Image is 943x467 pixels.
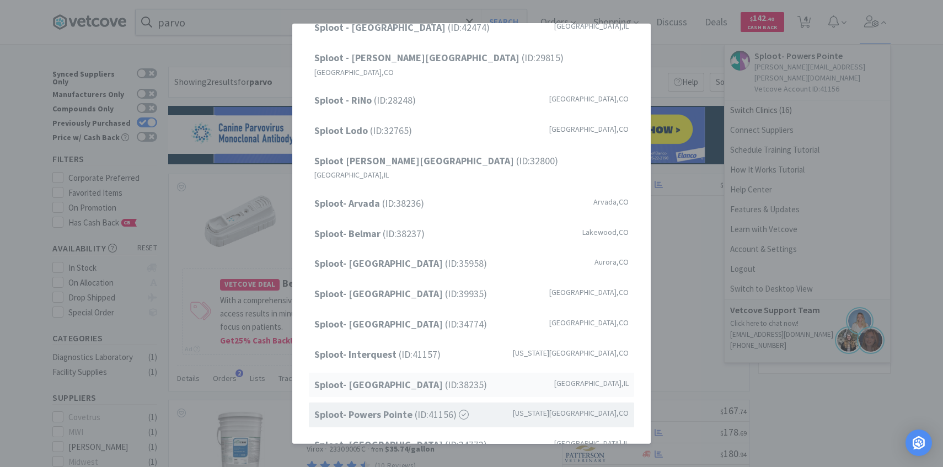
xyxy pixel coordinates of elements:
[314,377,487,393] span: (ID: 38235 )
[314,154,516,167] strong: Sploot [PERSON_NAME][GEOGRAPHIC_DATA]
[314,437,487,453] span: (ID: 34773 )
[314,318,445,330] strong: Sploot- [GEOGRAPHIC_DATA]
[314,169,389,181] span: [GEOGRAPHIC_DATA] , IL
[314,256,487,272] span: (ID: 35958 )
[314,286,487,302] span: (ID: 39935 )
[314,378,445,390] strong: Sploot- [GEOGRAPHIC_DATA]
[513,347,629,359] span: [US_STATE][GEOGRAPHIC_DATA] , CO
[314,50,564,66] span: (ID: 29815 )
[513,407,629,419] span: [US_STATE][GEOGRAPHIC_DATA] , CO
[582,226,629,238] span: Lakewood , CO
[554,437,629,449] span: [GEOGRAPHIC_DATA] , IL
[314,316,487,332] span: (ID: 34774 )
[314,287,445,300] strong: Sploot- [GEOGRAPHIC_DATA]
[314,227,383,239] strong: Sploot- Belmar
[906,430,932,456] div: Open Intercom Messenger
[314,123,412,139] span: (ID: 32765 )
[314,124,370,137] strong: Sploot Lodo
[314,348,399,361] strong: Sploot- Interquest
[549,93,629,105] span: [GEOGRAPHIC_DATA] , CO
[314,407,469,423] span: (ID: 41156 )
[314,408,415,421] strong: Sploot- Powers Pointe
[314,226,425,241] span: (ID: 38237 )
[314,20,490,36] span: (ID: 42474 )
[554,20,629,32] span: [GEOGRAPHIC_DATA] , IL
[314,196,424,212] span: (ID: 38236 )
[314,93,416,109] span: (ID: 28248 )
[314,153,558,169] span: (ID: 32800 )
[549,286,629,298] span: [GEOGRAPHIC_DATA] , CO
[314,197,382,210] strong: Sploot- Arvada
[314,94,374,106] strong: Sploot - RiNo
[314,257,445,270] strong: Sploot- [GEOGRAPHIC_DATA]
[594,256,629,268] span: Aurora , CO
[554,377,629,389] span: [GEOGRAPHIC_DATA] , IL
[314,347,441,363] span: (ID: 41157 )
[314,438,445,451] strong: Sploot- [GEOGRAPHIC_DATA]
[314,51,522,64] strong: Sploot - [PERSON_NAME][GEOGRAPHIC_DATA]
[593,196,629,208] span: Arvada , CO
[549,123,629,135] span: [GEOGRAPHIC_DATA] , CO
[314,66,394,78] span: [GEOGRAPHIC_DATA] , CO
[314,21,448,34] strong: Sploot - [GEOGRAPHIC_DATA]
[549,316,629,329] span: [GEOGRAPHIC_DATA] , CO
